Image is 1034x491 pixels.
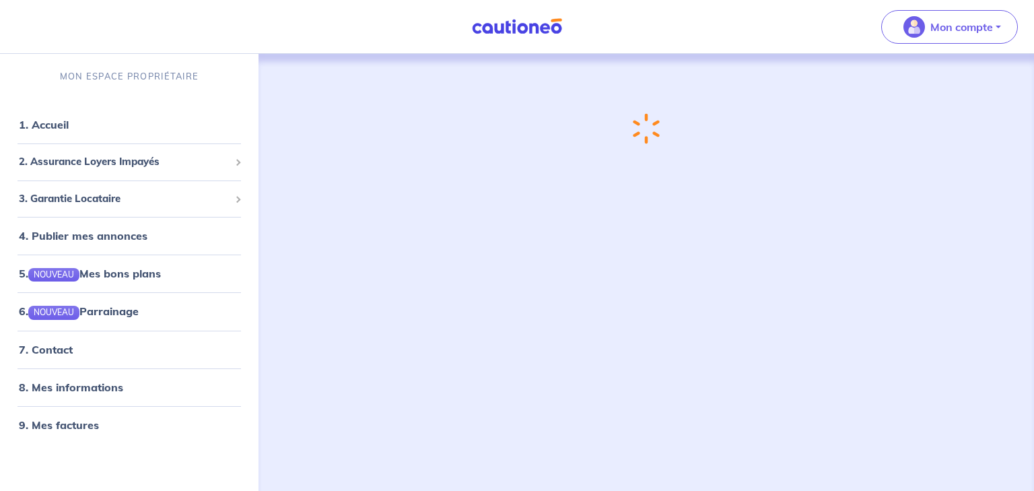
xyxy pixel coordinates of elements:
[5,260,253,287] div: 5.NOUVEAUMes bons plans
[467,18,567,35] img: Cautioneo
[60,70,199,83] p: MON ESPACE PROPRIÉTAIRE
[5,336,253,363] div: 7. Contact
[5,222,253,249] div: 4. Publier mes annonces
[930,19,993,35] p: Mon compte
[633,113,660,144] img: loading-spinner
[19,191,230,207] span: 3. Garantie Locataire
[5,149,253,175] div: 2. Assurance Loyers Impayés
[19,381,123,394] a: 8. Mes informations
[903,16,925,38] img: illu_account_valid_menu.svg
[5,111,253,138] div: 1. Accueil
[19,343,73,356] a: 7. Contact
[19,154,230,170] span: 2. Assurance Loyers Impayés
[5,186,253,212] div: 3. Garantie Locataire
[19,229,147,242] a: 4. Publier mes annonces
[19,267,161,280] a: 5.NOUVEAUMes bons plans
[5,412,253,438] div: 9. Mes factures
[881,10,1018,44] button: illu_account_valid_menu.svgMon compte
[5,298,253,325] div: 6.NOUVEAUParrainage
[5,374,253,401] div: 8. Mes informations
[19,304,139,318] a: 6.NOUVEAUParrainage
[19,418,99,432] a: 9. Mes factures
[19,118,69,131] a: 1. Accueil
